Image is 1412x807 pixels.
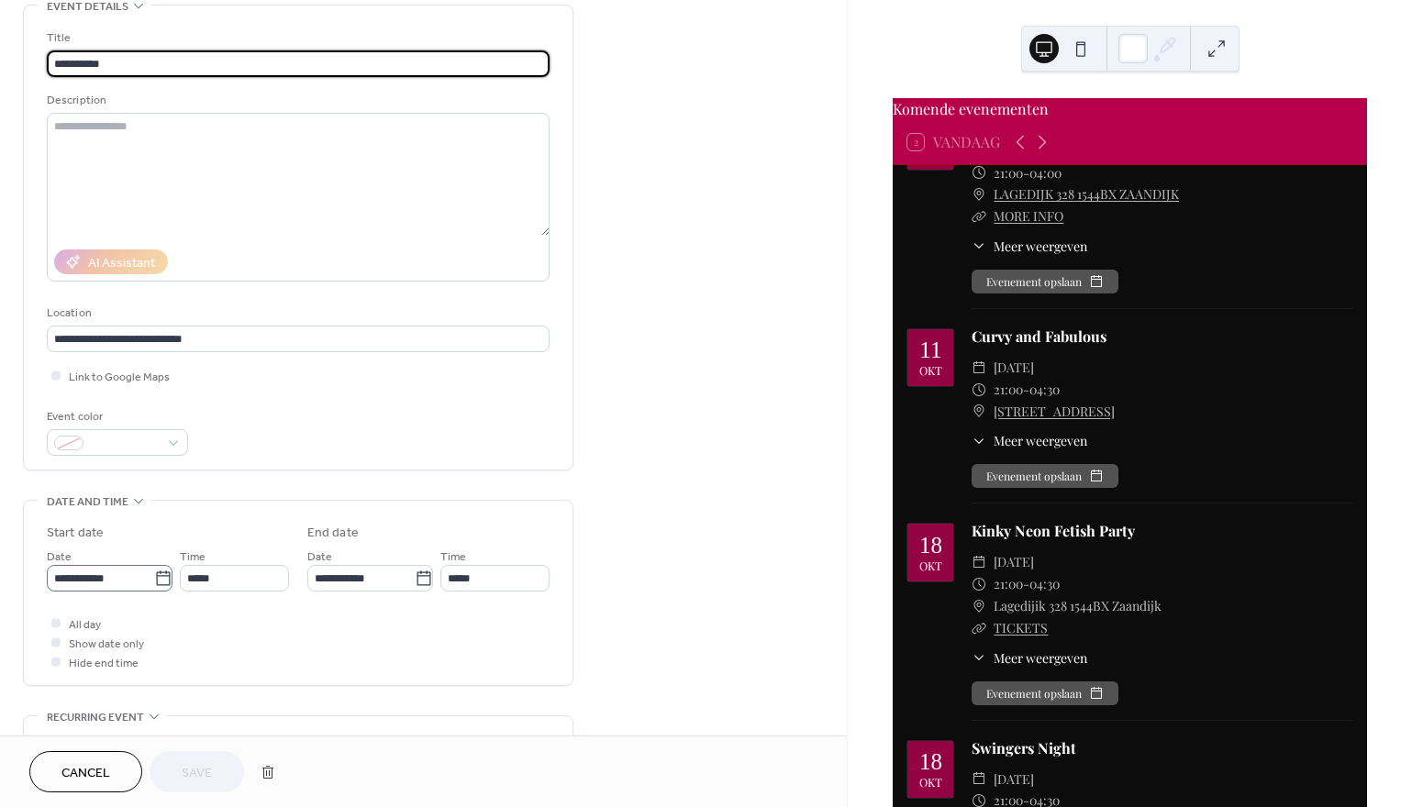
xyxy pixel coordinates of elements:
[972,357,986,379] div: ​
[972,431,1087,450] button: ​Meer weergeven
[972,431,986,450] div: ​
[972,270,1118,293] button: Evenement opslaan
[994,183,1179,205] a: LAGEDIJK 328 1544BX ZAANDIJK
[47,547,72,567] span: Date
[972,768,986,790] div: ​
[69,368,170,387] span: Link to Google Maps
[994,551,1034,573] span: [DATE]
[972,237,1087,256] button: ​Meer weergeven
[47,304,546,323] div: Location
[972,573,986,595] div: ​
[919,750,942,773] div: 18
[994,619,1048,636] a: TICKETS
[972,681,1118,705] button: Evenement opslaan
[994,237,1087,256] span: Meer weergeven
[972,648,1087,668] button: ​Meer weergeven
[47,708,144,727] span: Recurring event
[972,521,1135,540] a: Kinky Neon Fetish Party
[972,595,986,617] div: ​
[919,365,942,377] div: okt
[972,648,986,668] div: ​
[47,524,104,543] div: Start date
[1029,573,1060,595] span: 04:30
[61,764,110,783] span: Cancel
[47,91,546,110] div: Description
[1029,162,1062,184] span: 04:00
[1023,573,1029,595] span: -
[972,617,986,639] div: ​
[972,237,986,256] div: ​
[919,338,941,361] div: 11
[69,635,144,654] span: Show date only
[307,524,359,543] div: End date
[972,183,986,205] div: ​
[69,654,139,673] span: Hide end time
[972,379,986,401] div: ​
[972,162,986,184] div: ​
[919,560,942,572] div: okt
[994,768,1034,790] span: [DATE]
[919,534,942,557] div: 18
[1029,379,1060,401] span: 04:30
[29,751,142,792] button: Cancel
[994,379,1023,401] span: 21:00
[47,407,184,426] div: Event color
[440,547,466,567] span: Time
[994,431,1087,450] span: Meer weergeven
[994,162,1023,184] span: 21:00
[972,738,1076,757] a: Swingers Night
[972,401,986,423] div: ​
[972,205,986,227] div: ​
[994,595,1162,617] span: Lagedijik 328 1544BX Zaandijk
[180,547,206,567] span: Time
[47,28,546,48] div: Title
[47,492,128,512] span: Date and time
[893,98,1367,120] div: Komende evenementen
[994,401,1115,423] a: [STREET_ADDRESS]
[994,357,1034,379] span: [DATE]
[1023,379,1029,401] span: -
[1023,162,1029,184] span: -
[307,547,332,567] span: Date
[919,777,942,789] div: okt
[972,464,1118,488] button: Evenement opslaan
[994,207,1063,225] a: MORE INFO
[972,551,986,573] div: ​
[972,326,1352,348] div: Curvy and Fabulous
[994,573,1023,595] span: 21:00
[69,615,101,635] span: All day
[994,648,1087,668] span: Meer weergeven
